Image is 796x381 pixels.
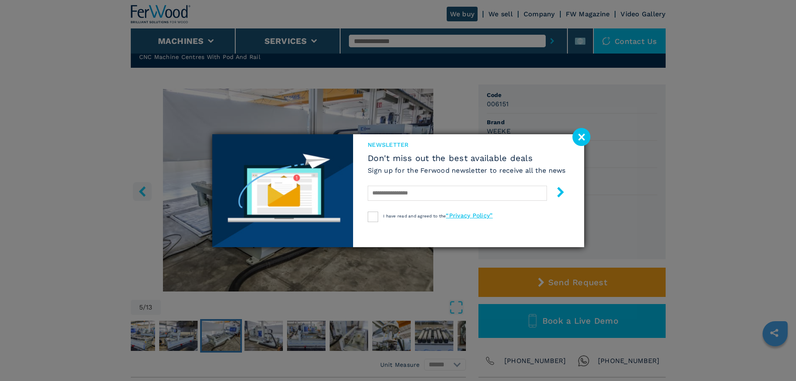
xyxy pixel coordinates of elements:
a: “Privacy Policy” [446,212,493,219]
span: I have read and agreed to the [383,214,493,218]
span: Don't miss out the best available deals [368,153,566,163]
img: Newsletter image [212,134,353,247]
h6: Sign up for the Ferwood newsletter to receive all the news [368,166,566,175]
span: newsletter [368,141,566,149]
button: submit-button [547,184,566,203]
